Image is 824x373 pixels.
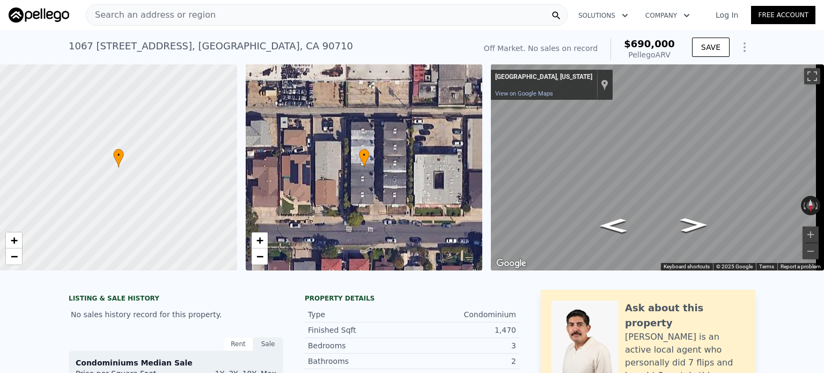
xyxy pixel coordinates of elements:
a: Show location on map [601,79,608,91]
button: Zoom out [803,243,819,259]
button: Solutions [570,6,637,25]
span: $690,000 [624,38,675,49]
div: 1067 [STREET_ADDRESS] , [GEOGRAPHIC_DATA] , CA 90710 [69,39,353,54]
span: © 2025 Google [716,264,753,269]
div: Type [308,309,412,320]
div: Condominium [412,309,516,320]
button: Rotate counterclockwise [801,196,807,215]
button: Zoom in [803,226,819,243]
div: No sales history record for this property. [69,305,283,324]
path: Go West [668,215,718,236]
button: Company [637,6,698,25]
img: Pellego [9,8,69,23]
button: SAVE [692,38,730,57]
span: • [113,150,124,160]
span: − [11,250,18,263]
div: Condominiums Median Sale [76,357,276,368]
a: Zoom in [6,232,22,248]
div: Off Market. No sales on record [484,43,598,54]
span: • [359,150,370,160]
a: Terms (opens in new tab) [759,264,774,269]
div: 3 [412,340,516,351]
div: • [113,149,124,167]
div: • [359,149,370,167]
span: Search an address or region [86,9,216,21]
a: Log In [703,10,751,20]
span: + [11,233,18,247]
button: Rotate clockwise [815,196,821,215]
a: Zoom in [252,232,268,248]
div: LISTING & SALE HISTORY [69,294,283,305]
div: Pellego ARV [624,49,675,60]
a: Zoom out [252,248,268,265]
a: Free Account [751,6,815,24]
div: Rent [223,337,253,351]
div: Bathrooms [308,356,412,367]
button: Reset the view [806,196,815,216]
span: + [256,233,263,247]
div: Sale [253,337,283,351]
div: 1,470 [412,325,516,335]
button: Show Options [734,36,755,58]
div: Map [491,64,824,270]
div: [GEOGRAPHIC_DATA], [US_STATE] [495,73,592,82]
div: Bedrooms [308,340,412,351]
button: Keyboard shortcuts [664,263,710,270]
div: Property details [305,294,519,303]
div: Finished Sqft [308,325,412,335]
div: 2 [412,356,516,367]
a: Zoom out [6,248,22,265]
a: Open this area in Google Maps (opens a new window) [494,257,529,270]
span: − [256,250,263,263]
div: Ask about this property [625,301,745,331]
path: Go East [588,215,638,236]
div: Street View [491,64,824,270]
a: View on Google Maps [495,90,553,97]
button: Toggle fullscreen view [804,68,820,84]
a: Report a problem [781,264,821,269]
img: Google [494,257,529,270]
